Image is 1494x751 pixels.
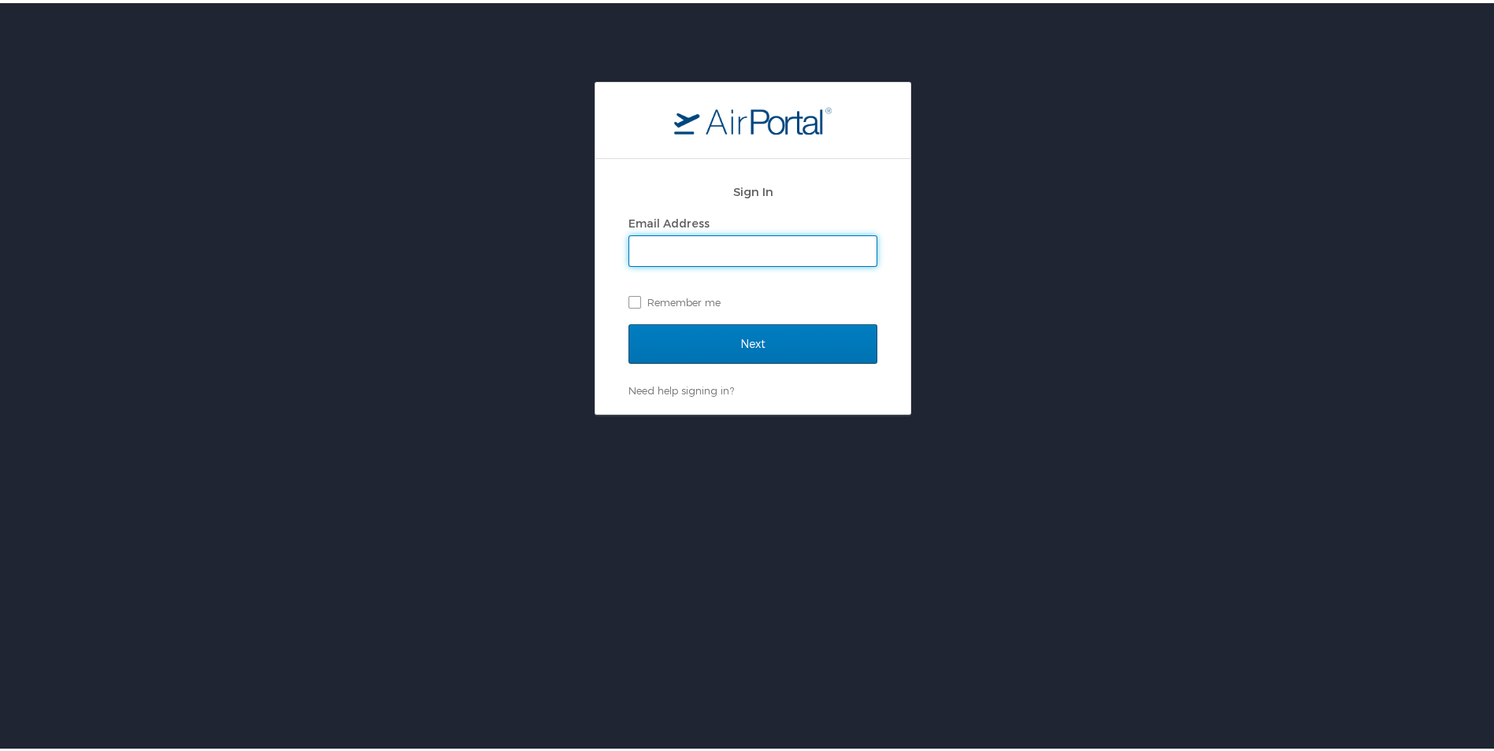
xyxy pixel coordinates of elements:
input: Next [628,321,877,361]
h2: Sign In [628,179,877,198]
img: logo [674,103,832,131]
a: Need help signing in? [628,381,734,394]
label: Email Address [628,213,710,227]
label: Remember me [628,287,877,311]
